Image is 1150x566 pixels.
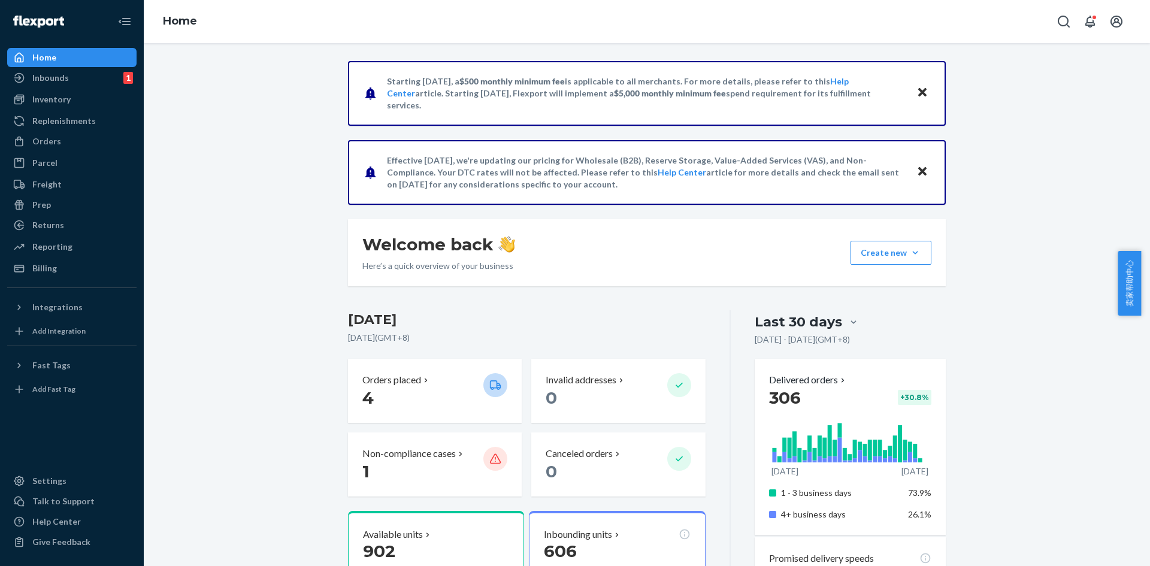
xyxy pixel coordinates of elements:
div: Inventory [32,93,71,105]
div: Billing [32,262,57,274]
button: Invalid addresses 0 [531,359,705,423]
span: 902 [363,541,395,561]
p: Invalid addresses [546,373,616,387]
span: 4 [362,388,374,408]
span: 73.9% [908,488,931,498]
span: 306 [769,388,801,408]
p: 4+ business days [781,509,899,520]
p: [DATE] [771,465,798,477]
p: Non-compliance cases [362,447,456,461]
a: Talk to Support [7,492,137,511]
p: Canceled orders [546,447,613,461]
span: 1 [362,461,370,482]
p: Available units [363,528,423,541]
a: Prep [7,195,137,214]
div: Help Center [32,516,81,528]
div: Fast Tags [32,359,71,371]
button: Delivered orders [769,373,848,387]
h3: [DATE] [348,310,706,329]
button: Orders placed 4 [348,359,522,423]
span: 26.1% [908,509,931,519]
div: Returns [32,219,64,231]
img: hand-wave emoji [498,236,515,253]
a: Returns [7,216,137,235]
a: Freight [7,175,137,194]
p: Inbounding units [544,528,612,541]
div: Prep [32,199,51,211]
div: Inbounds [32,72,69,84]
a: Parcel [7,153,137,172]
img: Flexport logo [13,16,64,28]
p: [DATE] - [DATE] ( GMT+8 ) [755,334,850,346]
p: [DATE] ( GMT+8 ) [348,332,706,344]
a: Help Center [658,167,706,177]
button: Non-compliance cases 1 [348,432,522,497]
ol: breadcrumbs [153,4,207,39]
span: 0 [546,461,557,482]
a: Inventory [7,90,137,109]
button: Close [915,84,930,102]
span: $500 monthly minimum fee [459,76,565,86]
a: Add Fast Tag [7,380,137,399]
div: Home [32,52,56,63]
a: Billing [7,259,137,278]
div: Parcel [32,157,57,169]
button: Open Search Box [1052,10,1076,34]
p: 1 - 3 business days [781,487,899,499]
button: Integrations [7,298,137,317]
a: Reporting [7,237,137,256]
div: Last 30 days [755,313,842,331]
button: 卖家帮助中心 [1118,251,1141,316]
p: Effective [DATE], we're updating our pricing for Wholesale (B2B), Reserve Storage, Value-Added Se... [387,155,905,190]
button: Close [915,164,930,181]
a: Help Center [7,512,137,531]
div: Give Feedback [32,536,90,548]
span: 0 [546,388,557,408]
a: Home [163,14,197,28]
div: Settings [32,475,66,487]
button: Create new [851,241,931,265]
h1: Welcome back [362,234,515,255]
button: Fast Tags [7,356,137,375]
div: Integrations [32,301,83,313]
a: Add Integration [7,322,137,341]
div: Add Fast Tag [32,384,75,394]
a: Settings [7,471,137,491]
a: Replenishments [7,111,137,131]
a: Inbounds1 [7,68,137,87]
div: Add Integration [32,326,86,336]
button: Give Feedback [7,532,137,552]
p: Promised delivery speeds [769,552,874,565]
div: Freight [32,178,62,190]
button: Open account menu [1104,10,1128,34]
p: Orders placed [362,373,421,387]
p: [DATE] [901,465,928,477]
div: + 30.8 % [898,390,931,405]
span: $5,000 monthly minimum fee [614,88,726,98]
p: Here’s a quick overview of your business [362,260,515,272]
div: Orders [32,135,61,147]
button: Canceled orders 0 [531,432,705,497]
button: Open notifications [1078,10,1102,34]
div: Replenishments [32,115,96,127]
p: Starting [DATE], a is applicable to all merchants. For more details, please refer to this article... [387,75,905,111]
button: Close Navigation [113,10,137,34]
a: Orders [7,132,137,151]
div: Talk to Support [32,495,95,507]
span: 606 [544,541,577,561]
div: 1 [123,72,133,84]
div: Reporting [32,241,72,253]
a: Home [7,48,137,67]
